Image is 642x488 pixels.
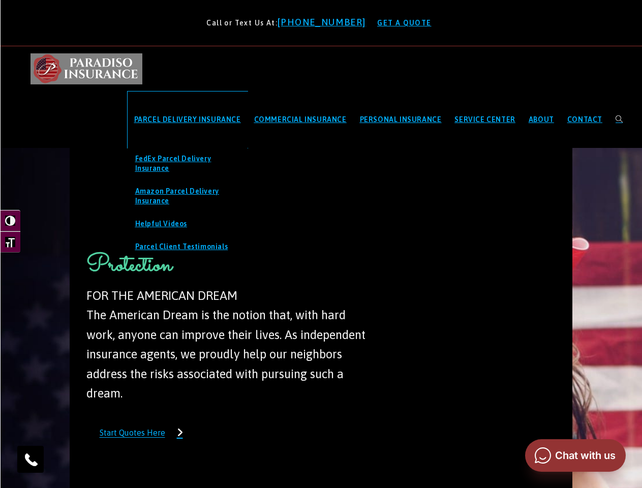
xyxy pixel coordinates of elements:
a: Parcel Client Testimonials [128,236,248,258]
a: Helpful Videos [128,213,248,235]
h1: Protection [86,250,372,286]
a: GET A QUOTE [373,15,435,31]
span: Call or Text Us At: [206,19,278,27]
img: Phone icon [23,451,39,468]
span: PARCEL DELIVERY INSURANCE [134,115,241,124]
a: ABOUT [522,91,561,148]
a: [PHONE_NUMBER] [278,17,371,27]
span: Parcel Client Testimonials [135,242,228,251]
span: SERVICE CENTER [454,115,515,124]
span: Amazon Parcel Delivery Insurance [135,187,219,205]
a: Start Quotes Here [86,418,196,447]
span: FOR THE AMERICAN DREAM [86,289,237,302]
a: PERSONAL INSURANCE [353,91,448,148]
span: FedEx Parcel Delivery Insurance [135,155,211,173]
a: COMMERCIAL INSURANCE [248,91,353,148]
a: FedEx Parcel Delivery Insurance [128,148,248,180]
a: CONTACT [561,91,609,148]
a: PARCEL DELIVERY INSURANCE [128,91,248,148]
span: CONTACT [567,115,602,124]
span: COMMERCIAL INSURANCE [254,115,347,124]
a: Amazon Parcel Delivery Insurance [128,180,248,212]
a: SERVICE CENTER [448,91,522,148]
img: Paradiso Insurance [30,53,142,84]
span: ABOUT [529,115,554,124]
span: PERSONAL INSURANCE [360,115,442,124]
span: The American Dream is the notion that, with hard work, anyone can improve their lives. As indepen... [86,308,365,400]
span: Helpful Videos [135,220,187,228]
